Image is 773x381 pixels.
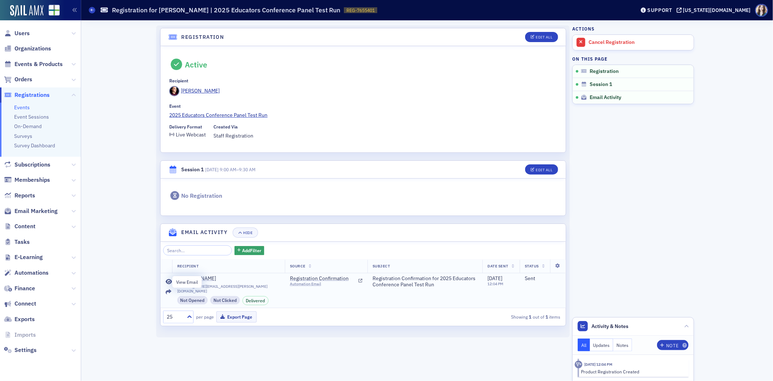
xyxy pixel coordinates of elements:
[239,167,255,172] time: 9:30 AM
[14,207,58,215] span: Email Marketing
[242,247,261,254] span: Add Filter
[544,314,549,320] strong: 1
[666,344,678,348] div: Note
[10,5,43,17] img: SailAMX
[14,331,36,339] span: Imports
[572,25,595,32] h4: Actions
[176,133,206,137] div: Live Webcast
[290,275,356,282] span: Registration Confirmation
[213,132,253,140] span: Staff Registration
[590,68,619,75] span: Registration
[216,311,257,323] button: Export Page
[4,75,32,83] a: Orders
[4,192,35,200] a: Reports
[210,296,240,304] div: Not Clicked
[590,81,612,88] span: Session 1
[4,315,35,323] a: Exports
[14,176,50,184] span: Memberships
[243,231,253,235] div: Hide
[182,229,228,236] h4: Email Activity
[585,362,613,367] time: 10/13/2025 12:04 PM
[525,164,558,175] button: Edit All
[536,35,553,39] div: Edit All
[575,361,582,368] div: Activity
[234,246,264,255] button: AddFilter
[14,222,36,230] span: Content
[14,192,35,200] span: Reports
[536,168,553,172] div: Edit All
[14,253,43,261] span: E-Learning
[14,346,37,354] span: Settings
[169,111,557,119] a: 2025 Educators Conference Panel Test Run
[14,29,30,37] span: Users
[525,275,561,282] div: Sent
[4,253,43,261] a: E-Learning
[573,35,694,50] a: Cancel Registration
[169,78,188,83] div: Recipient
[4,91,50,99] a: Registrations
[4,300,36,308] a: Connect
[181,192,222,200] div: No Registration
[528,314,533,320] strong: 1
[169,86,220,96] a: [PERSON_NAME]
[185,60,207,69] div: Active
[525,32,558,42] button: Edit All
[177,284,280,294] span: [PERSON_NAME][EMAIL_ADDRESS][PERSON_NAME][DOMAIN_NAME]
[177,275,280,282] a: [PERSON_NAME]
[581,368,684,375] div: Product Registration Created
[4,29,30,37] a: Users
[592,323,629,330] span: Activity & Notes
[4,222,36,230] a: Content
[4,161,50,169] a: Subscriptions
[181,87,220,95] div: [PERSON_NAME]
[4,238,30,246] a: Tasks
[43,5,60,17] a: View Homepage
[755,4,768,17] span: Profile
[487,281,503,286] time: 12:04 PM
[14,269,49,277] span: Automations
[205,167,255,172] span: –
[182,166,204,173] div: Session 1
[683,7,751,13] div: [US_STATE][DOMAIN_NAME]
[14,161,50,169] span: Subscriptions
[242,296,269,305] div: Delivered
[4,45,51,53] a: Organizations
[205,167,219,172] span: [DATE]
[172,276,202,288] div: View Email
[525,263,539,269] span: Status
[14,91,50,99] span: Registrations
[4,331,36,339] a: Imports
[220,167,236,172] time: 9:00 AM
[14,60,63,68] span: Events & Products
[14,142,55,149] a: Survey Dashboard
[177,296,208,304] div: Not Opened
[346,7,375,13] span: REG-7655401
[657,340,689,350] button: Note
[196,314,214,320] label: per page
[14,114,49,120] a: Event Sessions
[433,314,561,320] div: Showing out of items
[163,245,232,255] input: Search…
[290,275,362,287] a: Registration ConfirmationAutomation Email
[49,5,60,16] img: SailAMX
[578,339,590,351] button: All
[167,313,183,321] div: 25
[14,300,36,308] span: Connect
[177,263,199,269] span: Recipient
[613,339,632,351] button: Notes
[4,207,58,215] a: Email Marketing
[4,346,37,354] a: Settings
[213,124,238,130] div: Created Via
[677,8,753,13] button: [US_STATE][DOMAIN_NAME]
[487,275,502,282] span: [DATE]
[14,75,32,83] span: Orders
[373,275,477,288] span: Registration Confirmation for 2025 Educators Conference Panel Test Run
[14,238,30,246] span: Tasks
[182,33,224,41] h4: Registration
[14,315,35,323] span: Exports
[233,228,258,238] button: Hide
[177,275,216,282] div: [PERSON_NAME]
[487,263,508,269] span: Date Sent
[169,103,181,109] div: Event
